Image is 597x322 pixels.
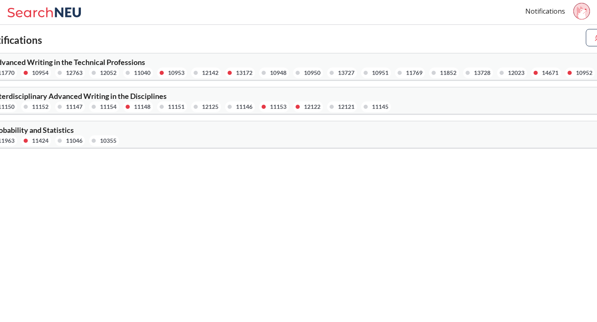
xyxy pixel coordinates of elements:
div: 10954 [32,68,49,77]
div: 12122 [304,102,320,111]
div: 10948 [270,68,286,77]
a: Notifications [525,7,565,16]
div: 10355 [100,136,116,145]
div: 10952 [576,68,592,77]
div: 11146 [236,102,252,111]
div: 13727 [338,68,354,77]
div: 11148 [134,102,150,111]
div: 11147 [66,102,83,111]
div: 11154 [100,102,116,111]
div: 12121 [338,102,354,111]
div: 12142 [202,68,218,77]
div: 11424 [32,136,49,145]
div: 13728 [474,68,490,77]
div: 11145 [372,102,388,111]
div: 11040 [134,68,150,77]
div: 10951 [372,68,388,77]
div: 11151 [168,102,184,111]
div: 12763 [66,68,83,77]
div: 11153 [270,102,286,111]
div: 10950 [304,68,320,77]
div: 12125 [202,102,218,111]
div: 12023 [508,68,524,77]
div: 13172 [236,68,252,77]
div: 11852 [440,68,456,77]
div: 14671 [542,68,558,77]
div: 11046 [66,136,83,145]
div: 10953 [168,68,184,77]
div: 11152 [32,102,49,111]
div: 11769 [406,68,422,77]
div: 12052 [100,68,116,77]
